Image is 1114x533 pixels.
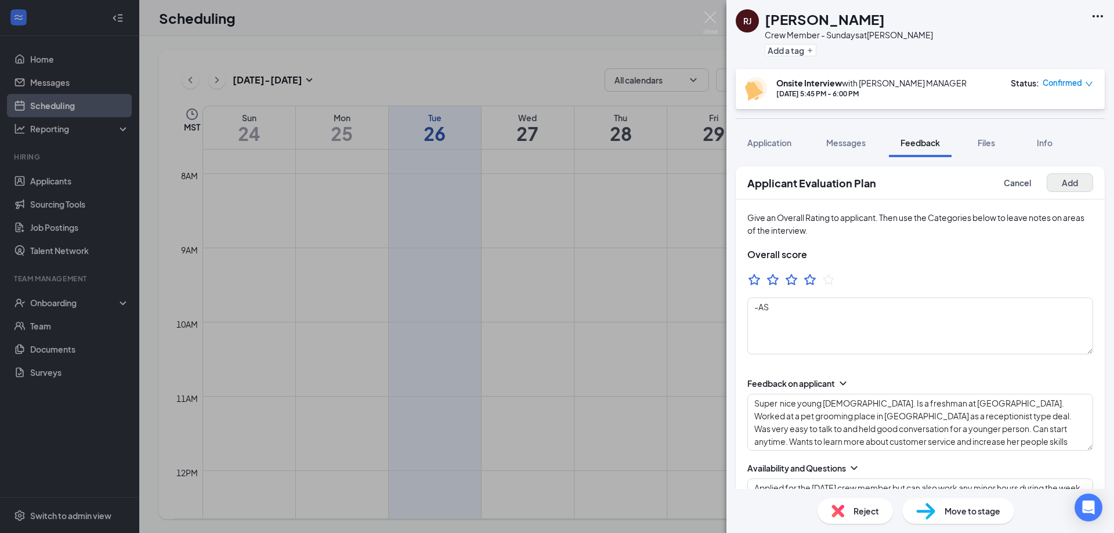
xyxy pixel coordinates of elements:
[784,273,798,287] svg: StarBorder
[747,298,1093,354] textarea: -AS
[1091,9,1105,23] svg: Ellipses
[837,378,849,389] svg: ChevronDown
[1011,77,1039,89] div: Status :
[765,9,885,29] h1: [PERSON_NAME]
[945,505,1000,517] span: Move to stage
[743,15,751,27] div: RJ
[1047,173,1093,192] button: Add
[747,394,1093,451] textarea: Super nice young [DEMOGRAPHIC_DATA]. Is a freshman at [GEOGRAPHIC_DATA]. Worked at a pet grooming...
[978,137,995,148] span: Files
[776,77,967,89] div: with [PERSON_NAME] MANAGER
[900,137,940,148] span: Feedback
[765,29,933,41] div: Crew Member - Sundays at [PERSON_NAME]
[853,505,879,517] span: Reject
[994,173,1041,192] button: Cancel
[1075,494,1102,521] div: Open Intercom Messenger
[747,248,1093,261] h3: Overall score
[747,378,835,389] div: Feedback on applicant
[1037,137,1052,148] span: Info
[747,273,761,287] svg: StarBorder
[1043,77,1082,89] span: Confirmed
[1085,80,1093,88] span: down
[766,273,780,287] svg: StarBorder
[826,137,866,148] span: Messages
[747,462,846,474] div: Availability and Questions
[747,176,876,190] h2: Applicant Evaluation Plan
[747,137,791,148] span: Application
[747,212,1084,235] span: Give an Overall Rating to applicant. Then use the Categories below to leave notes on areas of the...
[776,78,842,88] b: Onsite Interview
[776,89,967,99] div: [DATE] 5:45 PM - 6:00 PM
[822,273,835,287] svg: StarBorder
[848,462,860,474] svg: ChevronDown
[803,273,817,287] svg: StarBorder
[806,47,813,54] svg: Plus
[765,44,816,56] button: PlusAdd a tag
